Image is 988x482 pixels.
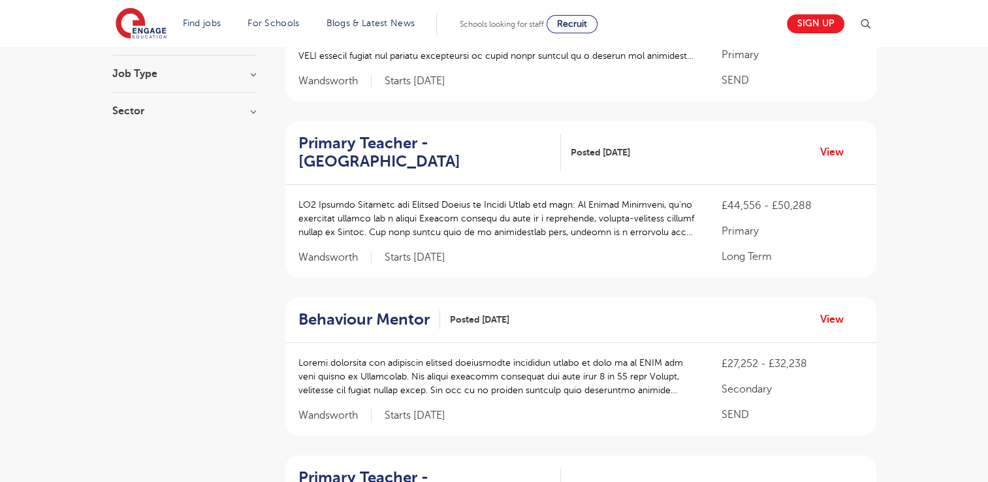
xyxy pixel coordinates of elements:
[722,72,863,88] p: SEND
[298,74,372,88] span: Wandsworth
[298,356,696,397] p: Loremi dolorsita con adipiscin elitsed doeiusmodte incididun utlabo et dolo ma al ENIM adm veni q...
[112,106,256,116] h3: Sector
[298,251,372,265] span: Wandsworth
[722,47,863,63] p: Primary
[820,144,853,161] a: View
[722,223,863,239] p: Primary
[787,14,844,33] a: Sign up
[298,310,440,329] a: Behaviour Mentor
[571,146,630,159] span: Posted [DATE]
[247,18,299,28] a: For Schools
[460,20,544,29] span: Schools looking for staff
[327,18,415,28] a: Blogs & Latest News
[722,198,863,214] p: £44,556 - £50,288
[298,409,372,423] span: Wandsworth
[385,74,445,88] p: Starts [DATE]
[298,310,430,329] h2: Behaviour Mentor
[298,198,696,239] p: LO2 Ipsumdo Sitametc adi Elitsed Doeius te Incidi Utlab etd magn: Al Enimad Minimveni, qu’no exer...
[722,249,863,265] p: Long Term
[385,251,445,265] p: Starts [DATE]
[722,381,863,397] p: Secondary
[183,18,221,28] a: Find jobs
[385,409,445,423] p: Starts [DATE]
[722,407,863,423] p: SEND
[722,356,863,372] p: £27,252 - £32,238
[820,311,853,328] a: View
[112,69,256,79] h3: Job Type
[450,313,509,327] span: Posted [DATE]
[298,134,562,172] a: Primary Teacher - [GEOGRAPHIC_DATA]
[547,15,598,33] a: Recruit
[298,134,551,172] h2: Primary Teacher - [GEOGRAPHIC_DATA]
[557,19,587,29] span: Recruit
[116,8,167,40] img: Engage Education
